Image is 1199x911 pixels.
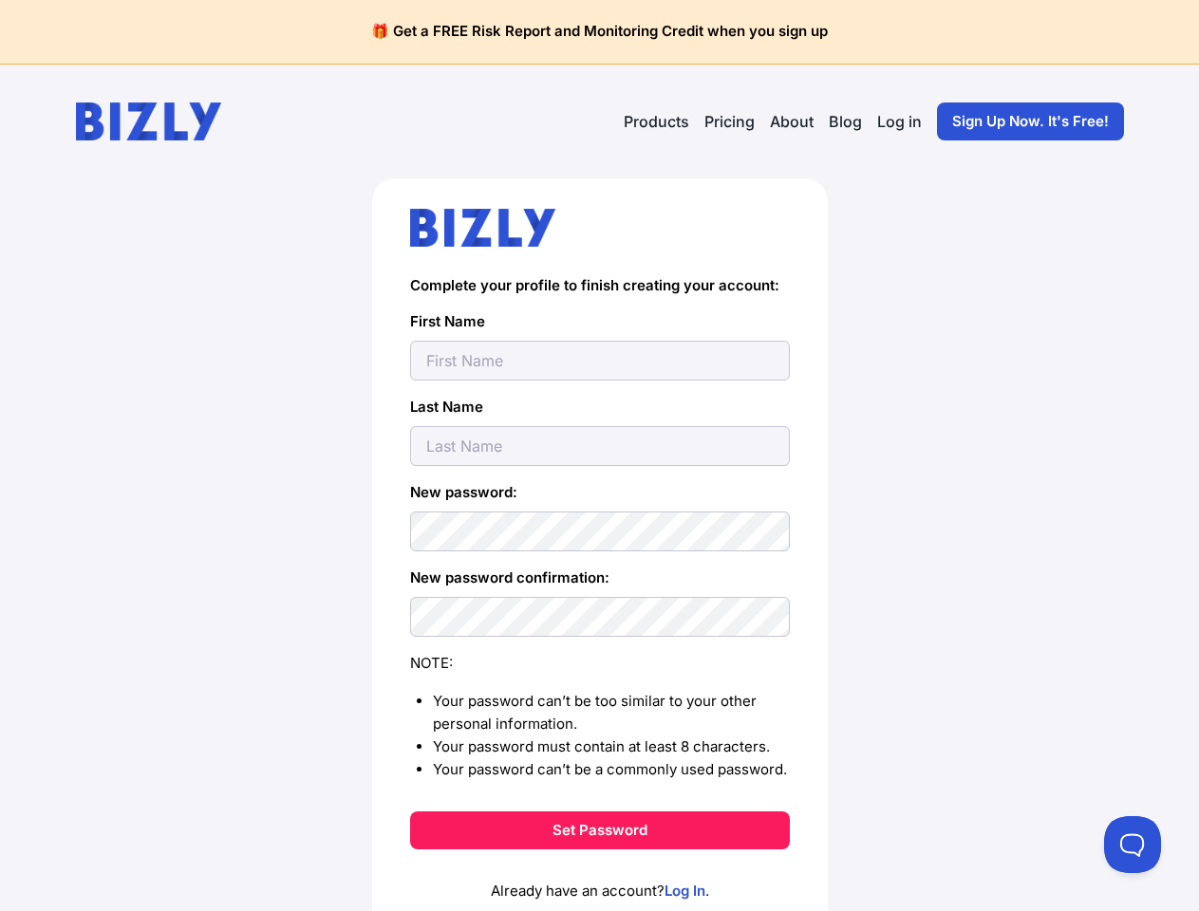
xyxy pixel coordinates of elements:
li: Your password must contain at least 8 characters. [433,735,790,758]
input: Last Name [410,426,790,466]
input: First Name [410,341,790,381]
label: New password confirmation: [410,567,790,589]
button: Products [624,110,689,133]
img: bizly_logo.svg [410,209,556,247]
p: Already have an account? . [410,849,790,902]
a: Sign Up Now. It's Free! [937,102,1124,140]
div: NOTE: [410,652,790,675]
h4: Complete your profile to finish creating your account: [410,277,790,295]
a: Log in [877,110,922,133]
a: About [770,110,814,133]
label: New password: [410,481,790,504]
button: Set Password [410,811,790,849]
li: Your password can’t be a commonly used password. [433,758,790,781]
li: Your password can’t be too similar to your other personal information. [433,690,790,735]
h4: 🎁 Get a FREE Risk Report and Monitoring Credit when you sign up [23,23,1176,41]
a: Blog [829,110,862,133]
label: Last Name [410,396,790,418]
a: Pricing [704,110,755,133]
a: Log In [665,882,705,900]
iframe: Toggle Customer Support [1104,816,1161,873]
label: First Name [410,310,790,333]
